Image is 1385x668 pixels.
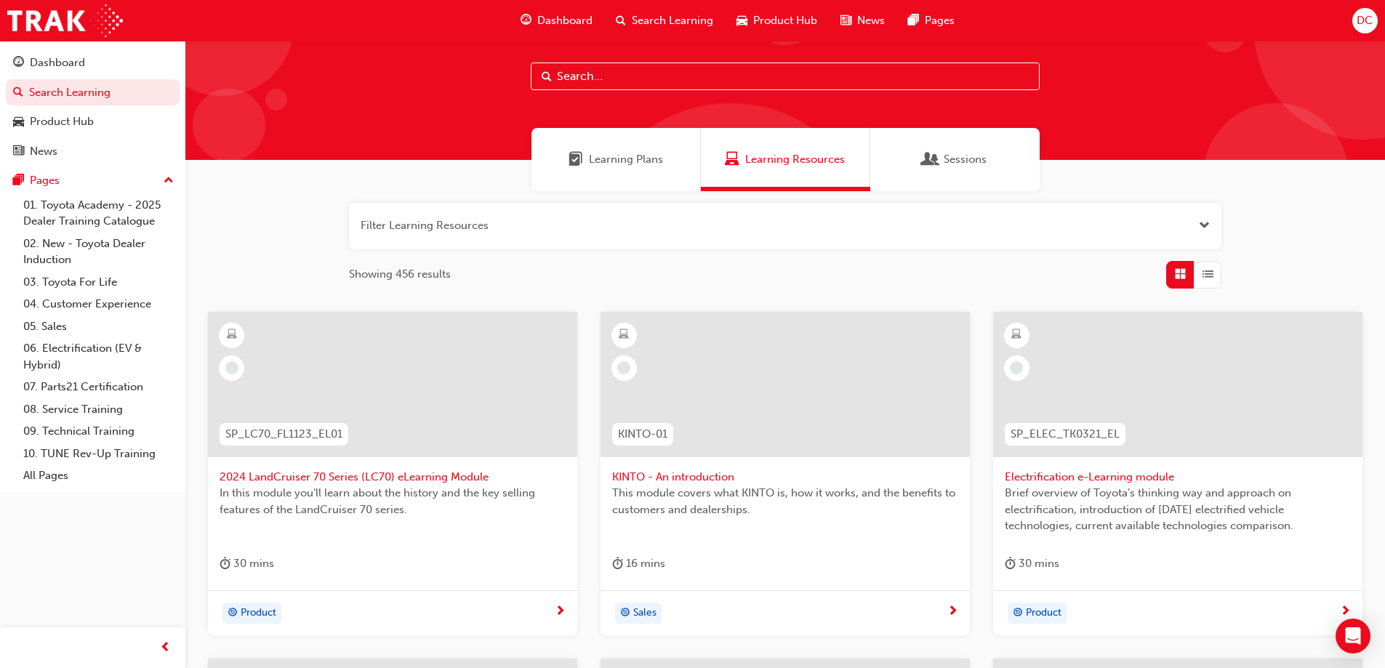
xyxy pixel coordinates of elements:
[537,12,593,29] span: Dashboard
[1336,619,1370,653] div: Open Intercom Messenger
[6,138,180,165] a: News
[725,151,739,168] span: Learning Resources
[1352,8,1378,33] button: DC
[1011,426,1120,443] span: SP_ELEC_TK0321_EL
[1005,469,1351,486] span: Electrification e-Learning module
[1175,266,1186,283] span: Grid
[17,464,180,487] a: All Pages
[17,420,180,443] a: 09. Technical Training
[13,174,24,188] span: pages-icon
[1340,605,1351,619] span: next-icon
[225,361,238,374] span: learningRecordVerb_NONE-icon
[6,167,180,194] button: Pages
[745,151,845,168] span: Learning Resources
[521,12,531,30] span: guage-icon
[1011,326,1021,345] span: learningResourceType_ELEARNING-icon
[17,293,180,315] a: 04. Customer Experience
[1026,605,1061,621] span: Product
[6,47,180,167] button: DashboardSearch LearningProduct HubNews
[7,4,123,37] img: Trak
[30,143,57,160] div: News
[857,12,885,29] span: News
[13,86,23,100] span: search-icon
[30,55,85,71] div: Dashboard
[701,128,870,191] a: Learning ResourcesLearning Resources
[618,426,667,443] span: KINTO-01
[589,151,663,168] span: Learning Plans
[612,485,958,518] span: This module covers what KINTO is, how it works, and the benefits to customers and dealerships.
[736,12,747,30] span: car-icon
[225,426,342,443] span: SP_LC70_FL1123_EL01
[944,151,987,168] span: Sessions
[349,266,451,283] span: Showing 456 results
[993,312,1362,636] a: SP_ELEC_TK0321_ELElectrification e-Learning moduleBrief overview of Toyota’s thinking way and app...
[13,145,24,158] span: news-icon
[17,194,180,233] a: 01. Toyota Academy - 2025 Dealer Training Catalogue
[555,605,566,619] span: next-icon
[17,337,180,376] a: 06. Electrification (EV & Hybrid)
[30,113,94,130] div: Product Hub
[531,128,701,191] a: Learning PlansLearning Plans
[612,555,665,573] div: 16 mins
[17,443,180,465] a: 10. TUNE Rev-Up Training
[604,6,725,36] a: search-iconSearch Learning
[601,312,970,636] a: KINTO-01KINTO - An introductionThis module covers what KINTO is, how it works, and the benefits t...
[208,312,577,636] a: SP_LC70_FL1123_EL012024 LandCruiser 70 Series (LC70) eLearning ModuleIn this module you'll learn ...
[1203,266,1213,283] span: List
[616,12,626,30] span: search-icon
[220,469,566,486] span: 2024 LandCruiser 70 Series (LC70) eLearning Module
[17,271,180,294] a: 03. Toyota For Life
[220,555,274,573] div: 30 mins
[220,555,230,573] span: duration-icon
[1357,12,1373,29] span: DC
[164,172,174,190] span: up-icon
[228,604,238,623] span: target-icon
[925,12,955,29] span: Pages
[1005,555,1059,573] div: 30 mins
[17,233,180,271] a: 02. New - Toyota Dealer Induction
[870,128,1040,191] a: SessionsSessions
[612,469,958,486] span: KINTO - An introduction
[569,151,583,168] span: Learning Plans
[1199,217,1210,234] button: Open the filter
[1013,604,1023,623] span: target-icon
[632,12,713,29] span: Search Learning
[17,398,180,421] a: 08. Service Training
[531,63,1040,90] input: Search...
[17,315,180,338] a: 05. Sales
[30,172,60,189] div: Pages
[6,108,180,135] a: Product Hub
[896,6,966,36] a: pages-iconPages
[6,79,180,106] a: Search Learning
[13,57,24,70] span: guage-icon
[1010,361,1023,374] span: learningRecordVerb_NONE-icon
[620,604,630,623] span: target-icon
[829,6,896,36] a: news-iconNews
[619,326,629,345] span: learningResourceType_ELEARNING-icon
[753,12,817,29] span: Product Hub
[725,6,829,36] a: car-iconProduct Hub
[241,605,276,621] span: Product
[13,116,24,129] span: car-icon
[947,605,958,619] span: next-icon
[633,605,657,621] span: Sales
[509,6,604,36] a: guage-iconDashboard
[908,12,919,30] span: pages-icon
[612,555,623,573] span: duration-icon
[1005,485,1351,534] span: Brief overview of Toyota’s thinking way and approach on electrification, introduction of [DATE] e...
[840,12,851,30] span: news-icon
[227,326,237,345] span: learningResourceType_ELEARNING-icon
[1005,555,1016,573] span: duration-icon
[6,49,180,76] a: Dashboard
[17,376,180,398] a: 07. Parts21 Certification
[617,361,630,374] span: learningRecordVerb_NONE-icon
[542,68,552,85] span: Search
[923,151,938,168] span: Sessions
[160,639,171,657] span: prev-icon
[220,485,566,518] span: In this module you'll learn about the history and the key selling features of the LandCruiser 70 ...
